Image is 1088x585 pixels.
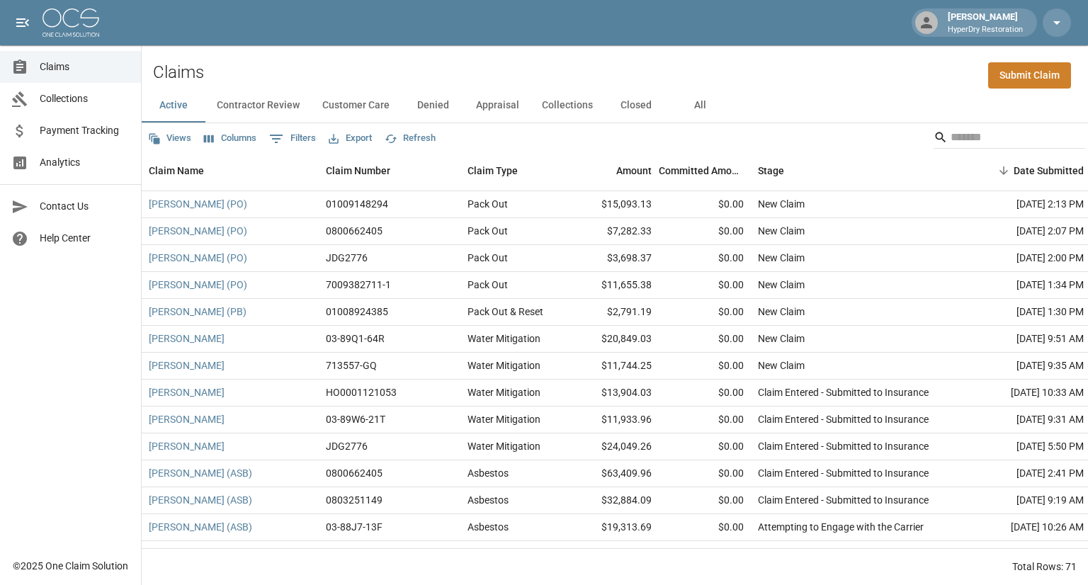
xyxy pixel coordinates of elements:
div: New Claim [758,305,805,319]
div: dynamic tabs [142,89,1088,123]
div: $77,004.20 [567,541,659,568]
div: Water Mitigation [467,358,540,373]
div: Stage [751,151,963,191]
div: Total Rows: 71 [1012,560,1077,574]
div: [PERSON_NAME] [942,10,1028,35]
a: [PERSON_NAME] [PERSON_NAME] (ASB) [149,547,330,561]
div: $0.00 [659,433,751,460]
div: $11,933.96 [567,407,659,433]
div: Water Mitigation [467,331,540,346]
div: Claim Name [142,151,319,191]
button: Sort [994,161,1014,181]
div: Search [934,126,1085,152]
button: Select columns [200,127,260,149]
button: Collections [531,89,604,123]
div: Pack Out [467,278,508,292]
div: $0.00 [659,514,751,541]
div: Water Mitigation [467,385,540,399]
span: Help Center [40,231,130,246]
button: Views [144,127,195,149]
div: $7,282.33 [567,218,659,245]
div: $19,313.69 [567,514,659,541]
span: Collections [40,91,130,106]
div: $15,093.13 [567,191,659,218]
div: Pack Out [467,251,508,265]
div: Claim Type [460,151,567,191]
span: Claims [40,59,130,74]
div: Claim Type [467,151,518,191]
a: [PERSON_NAME] (PO) [149,197,247,211]
a: [PERSON_NAME] [149,358,225,373]
div: Pack Out [467,224,508,238]
div: Asbestos [467,493,509,507]
div: 01008924385 [326,305,388,319]
button: Contractor Review [205,89,311,123]
button: Appraisal [465,89,531,123]
div: New Claim [758,331,805,346]
div: $11,744.25 [567,353,659,380]
div: Claim Entered - Submitted to Insurance [758,547,929,561]
div: New Claim [758,224,805,238]
div: $0.00 [659,191,751,218]
button: Refresh [381,127,439,149]
button: Export [325,127,375,149]
div: Amount [616,151,652,191]
a: [PERSON_NAME] (PO) [149,224,247,238]
div: $0.00 [659,326,751,353]
div: 03-89W6-21T [326,412,385,426]
div: 0800662405 [326,466,382,480]
div: $0.00 [659,353,751,380]
div: Committed Amount [659,151,744,191]
div: $0.00 [659,541,751,568]
div: $0.00 [659,380,751,407]
div: 0803251149 [326,493,382,507]
span: Contact Us [40,199,130,214]
a: [PERSON_NAME] [149,412,225,426]
div: Asbestos [467,547,509,561]
div: Attempting to Engage with the Carrier [758,520,924,534]
a: Submit Claim [988,62,1071,89]
div: New Claim [758,278,805,292]
div: JDG2776 [326,251,368,265]
div: $0.00 [659,407,751,433]
div: HO0001121053 [326,385,397,399]
div: JDG2776 [326,439,368,453]
div: $0.00 [659,299,751,326]
div: Committed Amount [659,151,751,191]
div: Asbestos [467,520,509,534]
a: [PERSON_NAME] [149,439,225,453]
div: $11,655.38 [567,272,659,299]
button: Active [142,89,205,123]
div: New Claim [758,197,805,211]
div: $32,884.09 [567,487,659,514]
div: Pack Out [467,197,508,211]
div: Claim Number [326,151,390,191]
div: HO-2025674811093 [326,547,416,561]
div: Claim Entered - Submitted to Insurance [758,439,929,453]
h2: Claims [153,62,204,83]
button: All [668,89,732,123]
button: Denied [401,89,465,123]
div: New Claim [758,251,805,265]
div: Claim Entered - Submitted to Insurance [758,466,929,480]
div: 03-89Q1-64R [326,331,385,346]
a: [PERSON_NAME] [149,331,225,346]
div: New Claim [758,358,805,373]
div: Pack Out & Reset [467,305,543,319]
span: Payment Tracking [40,123,130,138]
div: 713557-GQ [326,358,377,373]
button: Closed [604,89,668,123]
div: Claim Entered - Submitted to Insurance [758,493,929,507]
div: $20,849.03 [567,326,659,353]
div: $0.00 [659,272,751,299]
p: HyperDry Restoration [948,24,1023,36]
div: $63,409.96 [567,460,659,487]
div: Stage [758,151,784,191]
a: [PERSON_NAME] (PO) [149,278,247,292]
div: Claim Entered - Submitted to Insurance [758,412,929,426]
div: $13,904.03 [567,380,659,407]
div: $2,791.19 [567,299,659,326]
img: ocs-logo-white-transparent.png [42,8,99,37]
button: Customer Care [311,89,401,123]
span: Analytics [40,155,130,170]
